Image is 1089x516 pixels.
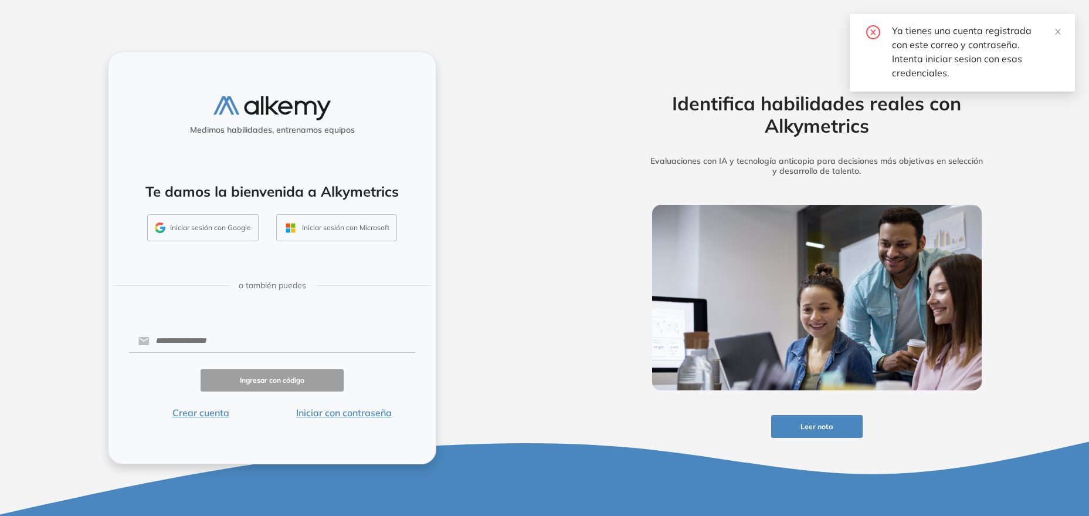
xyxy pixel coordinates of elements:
button: Iniciar sesión con Google [147,214,259,241]
img: GMAIL_ICON [155,222,165,233]
button: Leer nota [771,415,863,438]
h5: Evaluaciones con IA y tecnología anticopia para decisiones más objetivas en selección y desarroll... [634,156,1000,176]
img: OUTLOOK_ICON [284,221,297,235]
img: logo-alkemy [213,96,331,120]
h2: Identifica habilidades reales con Alkymetrics [634,92,1000,137]
span: close [1054,28,1062,36]
img: img-more-info [652,205,982,390]
span: close-circle [866,23,880,39]
span: o también puedes [239,279,306,292]
button: Crear cuenta [129,406,272,420]
button: Ingresar con código [201,369,344,392]
button: Iniciar sesión con Microsoft [276,214,397,241]
button: Iniciar con contraseña [272,406,415,420]
div: Ya tienes una cuenta registrada con este correo y contraseña. Intenta iniciar sesion con esas cre... [892,23,1061,80]
h4: Te damos la bienvenida a Alkymetrics [124,183,420,200]
h5: Medimos habilidades, entrenamos equipos [113,125,431,135]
